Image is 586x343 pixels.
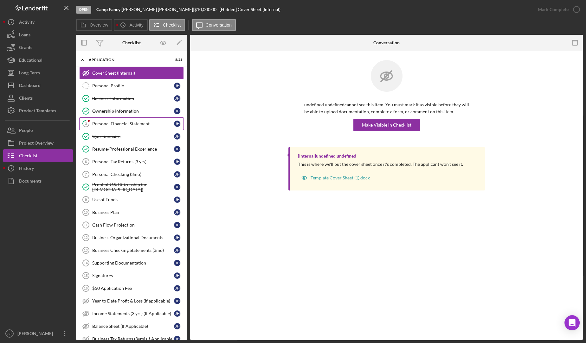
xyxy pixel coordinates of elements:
tspan: 11 [84,223,87,227]
div: J H [174,209,180,215]
tspan: 7 [85,172,87,176]
tspan: 13 [84,248,87,252]
div: Business Organizational Documents [92,235,174,240]
div: J H [174,121,180,127]
tspan: 14 [84,261,88,265]
a: 12Business Organizational DocumentsJH [79,231,184,244]
tspan: 15 [84,274,87,278]
button: Checklist [149,19,185,31]
a: Loans [3,28,73,41]
tspan: 6 [85,160,87,164]
div: J H [174,272,180,279]
button: Documents [3,175,73,187]
tspan: 9 [85,198,87,202]
button: Activity [3,16,73,28]
div: J H [174,323,180,329]
div: Application [89,58,166,62]
div: Checklist [19,149,37,164]
a: 6Personal Tax Returns (3 yrs)JH [79,155,184,168]
button: Educational [3,54,73,66]
div: J H [174,336,180,342]
a: 16$50 Application FeeJH [79,282,184,295]
div: Supporting Documentation [92,260,174,265]
button: History [3,162,73,175]
div: Business Information [92,96,174,101]
button: Product Templates [3,104,73,117]
div: Business Checking Statements (3mo) [92,248,174,253]
a: Business InformationJH [79,92,184,105]
a: 10Business PlanJH [79,206,184,219]
div: Resume/Professional Experience [92,147,174,152]
div: Cash Flow Projection [92,222,174,228]
div: J H [174,146,180,152]
div: J H [174,247,180,253]
p: undefined undefined cannot see this item. You must mark it as visible before they will be able to... [304,101,469,115]
button: AP[PERSON_NAME] [3,327,73,340]
div: Personal Financial Statement [92,121,174,126]
div: [Internal] undefined undefined [298,153,356,159]
div: | [Hidden] Cover Sheet (Internal) [218,7,280,12]
div: Open [76,6,91,14]
div: Open Intercom Messenger [564,315,580,330]
div: J H [174,184,180,190]
a: Project Overview [3,137,73,149]
div: J H [174,133,180,140]
div: Proof of U.S. Citizenship (or [DEMOGRAPHIC_DATA]) [92,182,174,192]
a: 13Business Checking Statements (3mo)JH [79,244,184,257]
div: Loans [19,28,30,43]
div: [PERSON_NAME] [16,327,57,341]
a: Year to Date Profit & Loss (If applicable)JH [79,295,184,307]
a: Ownership InformationJH [79,105,184,117]
div: J H [174,108,180,114]
div: Questionnaire [92,134,174,139]
label: Overview [90,22,108,28]
a: 14Supporting DocumentationJH [79,257,184,269]
div: Product Templates [19,104,56,119]
button: Template Cover Sheet (1).docx [298,171,373,184]
div: J H [174,171,180,178]
div: Personal Tax Returns (3 yrs) [92,159,174,164]
div: Signatures [92,273,174,278]
div: Use of Funds [92,197,174,202]
tspan: 3 [85,122,87,126]
div: J H [174,310,180,317]
text: AP [8,332,12,335]
a: 11Cash Flow ProjectionJH [79,219,184,231]
div: Ownership Information [92,109,174,114]
div: $10,000.00 [194,7,218,12]
tspan: 12 [84,236,87,240]
label: Activity [129,22,143,28]
div: Dashboard [19,79,41,93]
button: Conversation [192,19,236,31]
a: 7Personal Checking (3mo)JH [79,168,184,181]
div: Activity [19,16,35,30]
a: 3Personal Financial StatementJH [79,117,184,130]
div: Cover Sheet (Internal) [92,71,184,76]
div: J H [174,285,180,291]
a: Personal ProfileJH [79,79,184,92]
tspan: 16 [84,286,87,290]
button: Mark Complete [531,3,583,16]
a: Clients [3,92,73,104]
div: $50 Application Fee [92,286,174,291]
button: Dashboard [3,79,73,92]
a: 15SignaturesJH [79,269,184,282]
button: People [3,124,73,137]
button: Checklist [3,149,73,162]
div: Educational [19,54,42,68]
div: Business Tax Returns (3yrs) (If Applicable) [92,336,174,341]
div: J H [174,260,180,266]
button: Activity [114,19,147,31]
div: 5 / 23 [171,58,182,62]
div: [PERSON_NAME] [PERSON_NAME] | [122,7,194,12]
a: Income Statements (3 yrs) (If Applicable)JH [79,307,184,320]
button: Grants [3,41,73,54]
label: Conversation [206,22,232,28]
